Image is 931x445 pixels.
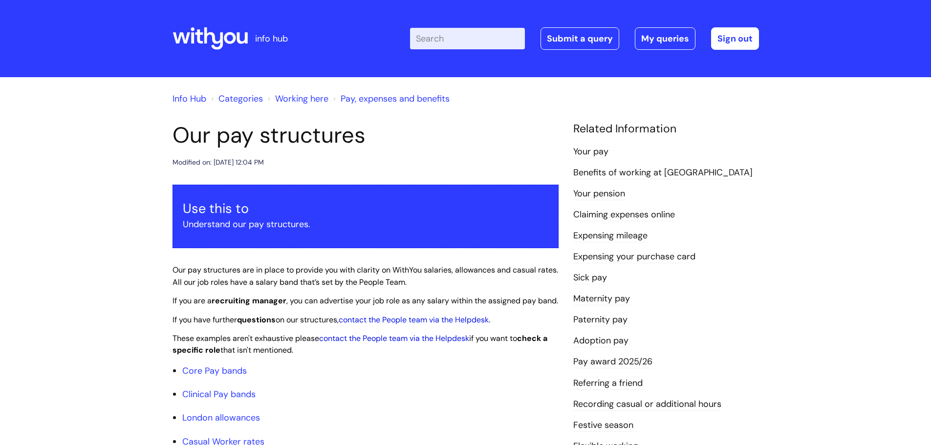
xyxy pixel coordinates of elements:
a: My queries [635,27,695,50]
a: Categories [218,93,263,105]
li: Solution home [209,91,263,106]
span: If you are a , you can advertise your job role as any salary within the assigned pay band. [173,296,558,306]
a: Expensing your purchase card [573,251,695,263]
input: Search [410,28,525,49]
a: Clinical Pay bands [182,388,256,400]
a: Referring a friend [573,377,643,390]
a: Info Hub [173,93,206,105]
a: London allowances [182,412,260,424]
span: These examples aren't exhaustive please if you want to that isn't mentioned. [173,333,547,356]
a: Paternity pay [573,314,628,326]
a: Pay, expenses and benefits [341,93,450,105]
a: Festive season [573,419,633,432]
a: Your pay [573,146,608,158]
a: Expensing mileage [573,230,648,242]
a: Pay award 2025/26 [573,356,652,368]
span: If you have further on our structures, . [173,315,490,325]
a: Submit a query [541,27,619,50]
a: Recording casual or additional hours [573,398,721,411]
li: Working here [265,91,328,106]
a: contact the People team via the Helpdesk [319,333,469,343]
a: Working here [275,93,328,105]
a: Claiming expenses online [573,209,675,221]
a: Maternity pay [573,293,630,305]
span: Our pay structures are in place to provide you with clarity on WithYou salaries, allowances and c... [173,265,558,287]
a: Sick pay [573,272,607,284]
h3: Use this to [183,201,548,216]
div: Modified on: [DATE] 12:04 PM [173,156,264,169]
li: Pay, expenses and benefits [331,91,450,106]
a: Adoption pay [573,335,628,347]
strong: questions [237,315,276,325]
a: Sign out [711,27,759,50]
p: Understand our pay structures. [183,216,548,232]
a: Benefits of working at [GEOGRAPHIC_DATA] [573,167,753,179]
a: contact the People team via the Helpdesk [339,315,489,325]
a: Core Pay bands [182,365,247,377]
div: | - [410,27,759,50]
h4: Related Information [573,122,759,136]
p: info hub [255,31,288,46]
strong: recruiting manager [212,296,286,306]
h1: Our pay structures [173,122,559,148]
a: Your pension [573,188,625,200]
